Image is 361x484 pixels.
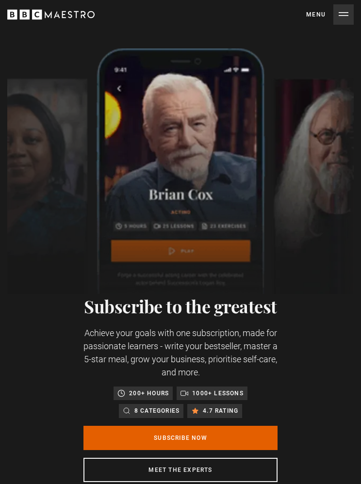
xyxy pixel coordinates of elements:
[129,388,169,398] p: 200+ hours
[83,326,278,379] p: Achieve your goals with one subscription, made for passionate learners - write your bestseller, m...
[7,7,95,22] svg: BBC Maestro
[83,294,278,318] h1: Subscribe to the greatest
[83,426,278,450] a: Subscribe Now
[83,458,278,483] a: Meet the experts
[306,4,354,25] button: Toggle navigation
[192,388,244,398] p: 1000+ lessons
[134,406,180,416] p: 8 categories
[203,406,238,416] p: 4.7 rating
